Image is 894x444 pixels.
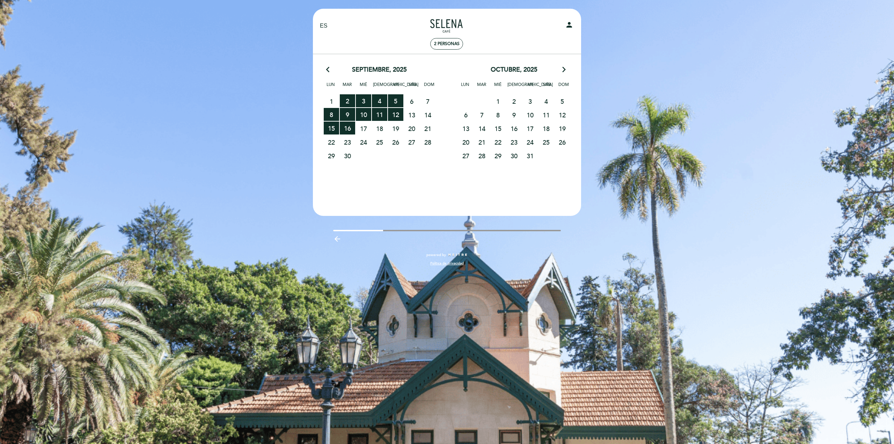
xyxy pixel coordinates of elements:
span: 11 [372,108,387,121]
span: Mié [357,81,371,94]
img: MEITRE [448,253,468,257]
span: 24 [522,136,538,148]
span: 28 [420,136,435,148]
span: 10 [522,108,538,121]
span: 25 [538,136,554,148]
i: arrow_forward_ios [561,65,567,74]
span: 14 [474,122,490,135]
span: 27 [404,136,419,148]
span: powered by [426,253,446,257]
span: 23 [340,136,355,148]
span: 15 [490,122,506,135]
span: 26 [388,136,403,148]
span: 8 [324,108,339,121]
span: Mar [340,81,354,94]
span: 25 [372,136,387,148]
span: 12 [555,108,570,121]
span: Dom [422,81,436,94]
span: 1 [324,95,339,108]
span: 29 [324,149,339,162]
span: 19 [388,122,403,135]
span: 26 [555,136,570,148]
span: Lun [458,81,472,94]
span: 6 [458,108,474,121]
span: 2 personas [434,41,460,46]
i: person [565,21,573,29]
span: Mar [475,81,489,94]
span: 14 [420,108,435,121]
span: 12 [388,108,403,121]
span: 4 [538,95,554,108]
span: 4 [372,94,387,107]
button: person [565,21,573,31]
span: 28 [474,149,490,162]
a: powered by [426,253,468,257]
span: [DEMOGRAPHIC_DATA] [507,81,521,94]
span: 30 [506,149,522,162]
span: Vie [524,81,538,94]
span: 13 [458,122,474,135]
span: 5 [555,95,570,108]
span: Dom [557,81,571,94]
a: Política de privacidad [430,261,464,266]
span: [DEMOGRAPHIC_DATA] [373,81,387,94]
span: 20 [458,136,474,148]
span: octubre, 2025 [491,65,537,74]
span: 2 [340,94,355,107]
span: 11 [538,108,554,121]
span: 20 [404,122,419,135]
span: 31 [522,149,538,162]
span: 1 [490,95,506,108]
span: 9 [340,108,355,121]
span: 5 [388,94,403,107]
span: 16 [506,122,522,135]
span: Sáb [540,81,554,94]
span: 18 [538,122,554,135]
span: 21 [420,122,435,135]
span: 3 [522,95,538,108]
span: Vie [389,81,403,94]
span: 22 [490,136,506,148]
span: 24 [356,136,371,148]
a: [PERSON_NAME] Café - El Tambito [403,16,490,36]
span: Mié [491,81,505,94]
span: 23 [506,136,522,148]
span: 19 [555,122,570,135]
span: 7 [474,108,490,121]
i: arrow_back_ios [326,65,332,74]
span: Sáb [406,81,420,94]
span: 27 [458,149,474,162]
span: 6 [404,95,419,108]
span: 13 [404,108,419,121]
span: 18 [372,122,387,135]
span: 21 [474,136,490,148]
span: 17 [356,122,371,135]
span: 7 [420,95,435,108]
span: 17 [522,122,538,135]
span: 22 [324,136,339,148]
span: 9 [506,108,522,121]
span: 29 [490,149,506,162]
span: 2 [506,95,522,108]
span: 16 [340,122,355,134]
span: Lun [324,81,338,94]
span: 3 [356,94,371,107]
span: septiembre, 2025 [352,65,407,74]
span: 8 [490,108,506,121]
i: arrow_backward [333,235,342,243]
span: 10 [356,108,371,121]
span: 30 [340,149,355,162]
span: 15 [324,122,339,134]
